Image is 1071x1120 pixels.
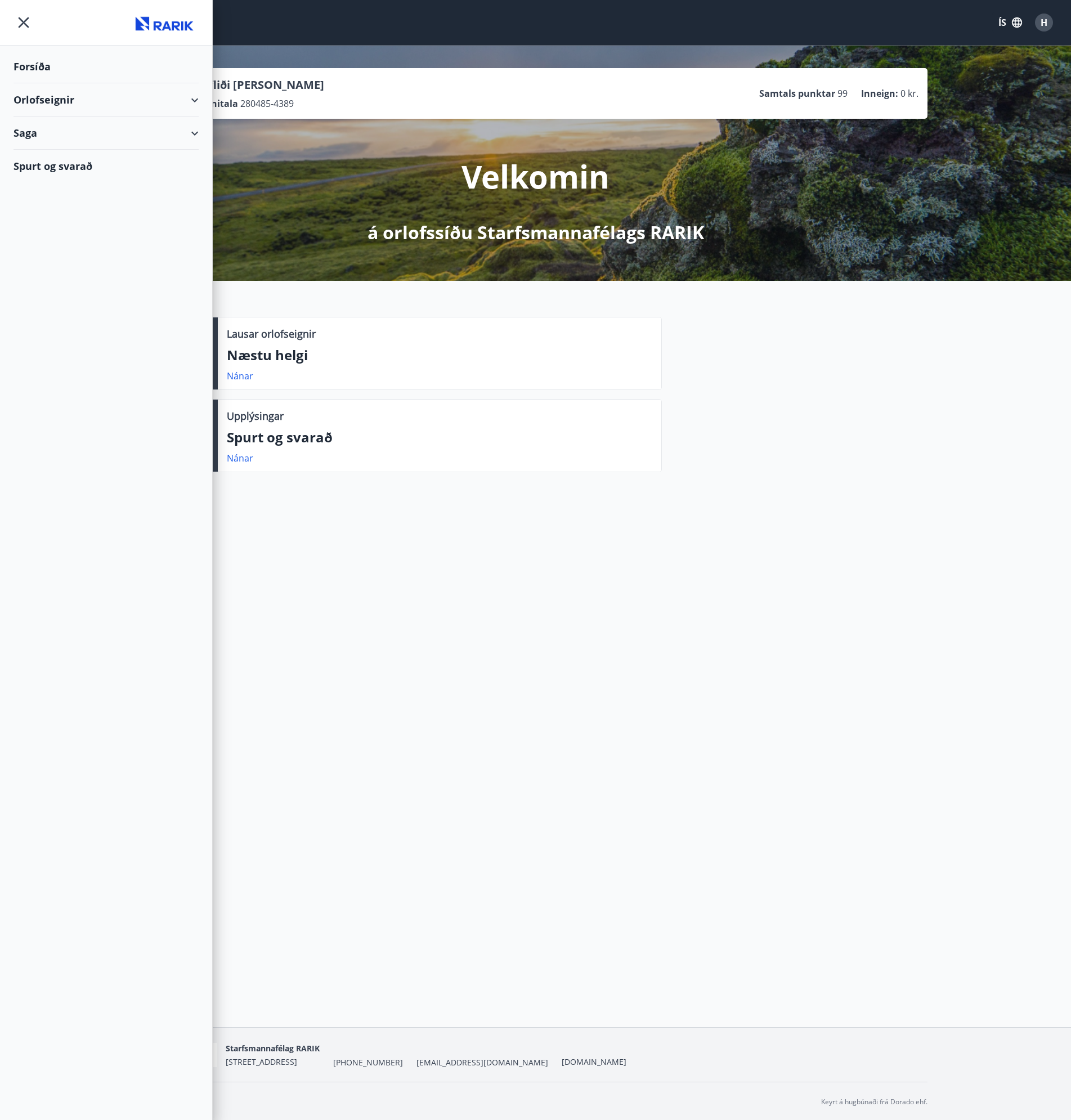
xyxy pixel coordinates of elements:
p: á orlofssíðu Starfsmannafélags RARIK [368,220,704,245]
p: Velkomin [461,155,610,198]
p: Upplýsingar [227,409,284,423]
span: 280485-4389 [240,97,294,110]
div: Forsíða [14,50,199,83]
a: Nánar [227,370,253,382]
button: H [1030,9,1057,36]
p: Inneign : [861,87,898,100]
button: menu [14,12,34,33]
span: [STREET_ADDRESS] [226,1056,297,1067]
div: Spurt og svarað [14,150,199,182]
img: union_logo [131,12,199,35]
p: Hafliði [PERSON_NAME] [194,77,324,93]
span: [EMAIL_ADDRESS][DOMAIN_NAME] [416,1057,548,1068]
p: Næstu helgi [227,346,652,365]
a: [DOMAIN_NAME] [562,1056,626,1067]
div: Orlofseignir [14,83,199,117]
p: Lausar orlofseignir [227,326,316,341]
span: [PHONE_NUMBER] [333,1057,403,1068]
span: H [1041,16,1047,29]
p: Keyrt á hugbúnaði frá Dorado ehf. [821,1097,927,1107]
p: Spurt og svarað [227,428,652,447]
div: Saga [14,117,199,150]
span: Starfsmannafélag RARIK [226,1043,320,1054]
p: Samtals punktar [759,87,835,100]
button: ÍS [992,12,1028,33]
span: 99 [837,87,848,100]
span: 0 kr. [900,87,918,100]
a: Nánar [227,452,253,464]
p: Kennitala [194,97,238,110]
